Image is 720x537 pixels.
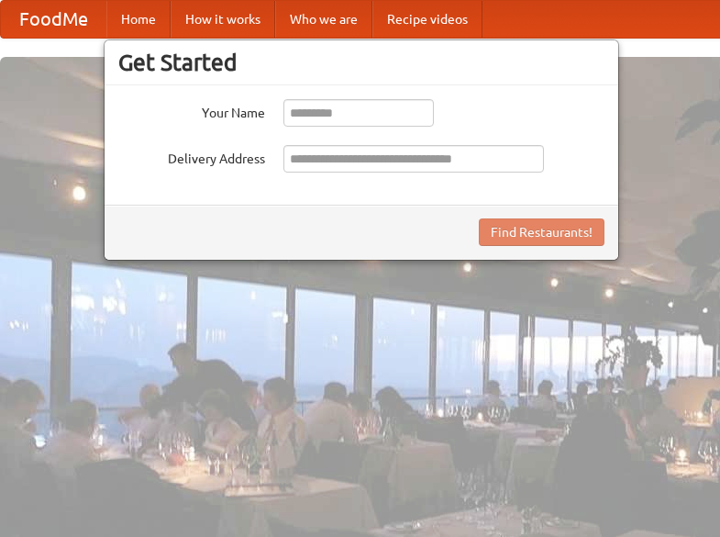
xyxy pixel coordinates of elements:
[118,99,265,122] label: Your Name
[171,1,275,38] a: How it works
[372,1,482,38] a: Recipe videos
[118,49,604,76] h3: Get Started
[1,1,106,38] a: FoodMe
[106,1,171,38] a: Home
[275,1,372,38] a: Who we are
[479,218,604,246] button: Find Restaurants!
[118,145,265,168] label: Delivery Address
